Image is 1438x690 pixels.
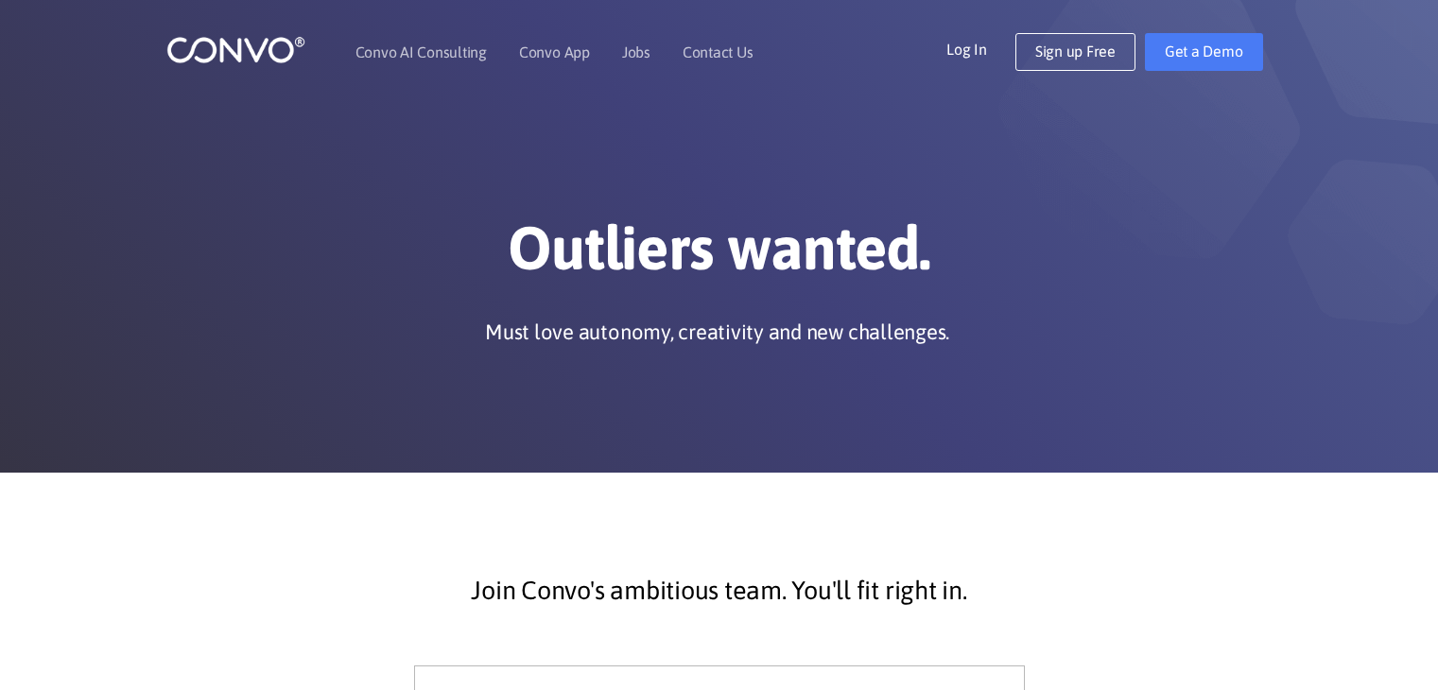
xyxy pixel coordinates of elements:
[683,44,754,60] a: Contact Us
[166,35,305,64] img: logo_1.png
[519,44,590,60] a: Convo App
[622,44,650,60] a: Jobs
[946,33,1015,63] a: Log In
[209,567,1230,614] p: Join Convo's ambitious team. You'll fit right in.
[1015,33,1135,71] a: Sign up Free
[485,318,949,346] p: Must love autonomy, creativity and new challenges.
[195,212,1244,299] h1: Outliers wanted.
[355,44,487,60] a: Convo AI Consulting
[1145,33,1263,71] a: Get a Demo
